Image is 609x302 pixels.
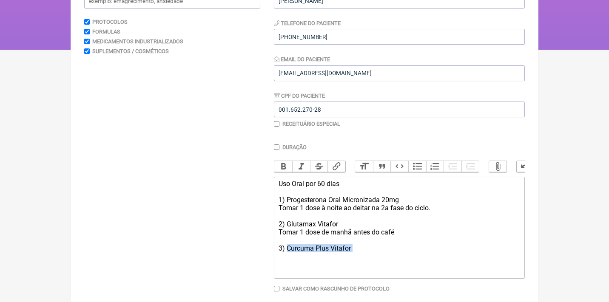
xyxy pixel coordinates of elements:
[282,144,307,150] label: Duração
[92,48,169,54] label: Suplementos / Cosméticos
[408,161,426,172] button: Bullets
[282,285,390,292] label: Salvar como rascunho de Protocolo
[274,56,330,62] label: Email do Paciente
[92,38,183,45] label: Medicamentos Industrializados
[292,161,310,172] button: Italic
[282,121,340,127] label: Receituário Especial
[517,161,535,172] button: Undo
[310,161,328,172] button: Strikethrough
[426,161,444,172] button: Numbers
[274,161,292,172] button: Bold
[390,161,408,172] button: Code
[279,180,520,260] div: Uso Oral por 60 dias 1) Progesterona Oral Micronizada 20mg Tomar 1 dose à noite ao deitar na 2a f...
[373,161,391,172] button: Quote
[274,93,325,99] label: CPF do Paciente
[489,161,507,172] button: Attach Files
[355,161,373,172] button: Heading
[92,19,128,25] label: Protocolos
[461,161,479,172] button: Increase Level
[274,20,341,26] label: Telefone do Paciente
[444,161,461,172] button: Decrease Level
[327,161,345,172] button: Link
[92,28,120,35] label: Formulas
